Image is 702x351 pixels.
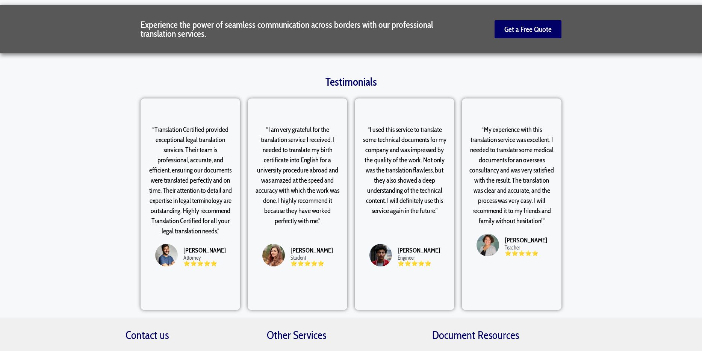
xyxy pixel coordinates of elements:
[398,255,440,266] div: Engineer ⭐⭐⭐⭐⭐
[148,125,233,236] div: “Translation Certified provided exceptional legal translation services. Their team is professiona...
[126,329,251,342] h3: Contact us
[290,255,333,266] div: Student ⭐⭐⭐⭐⭐
[469,125,554,226] div: “My experience with this translation service was excellent. I needed to translate some medical do...
[183,246,226,256] div: [PERSON_NAME]
[505,236,547,245] div: [PERSON_NAME]
[432,328,519,342] a: Document Resources
[267,329,360,342] h3: Other Services
[495,20,561,38] a: Get a Free Quote
[505,245,547,256] div: Teacher ⭐⭐⭐⭐⭐
[504,26,552,33] span: Get a Free Quote
[398,246,440,256] div: [PERSON_NAME]
[255,125,340,236] div: “I am very grateful for the translation service I received. I needed to translate my birth certif...
[141,20,449,38] h4: Experience the power of seamless communication across borders with our professional translation s...
[290,246,333,256] div: [PERSON_NAME]
[137,76,565,87] h3: Testimonials
[362,125,447,236] div: “I used this service to translate some technical documents for my company and was impressed by th...
[183,255,226,266] div: Attorney ⭐⭐⭐⭐⭐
